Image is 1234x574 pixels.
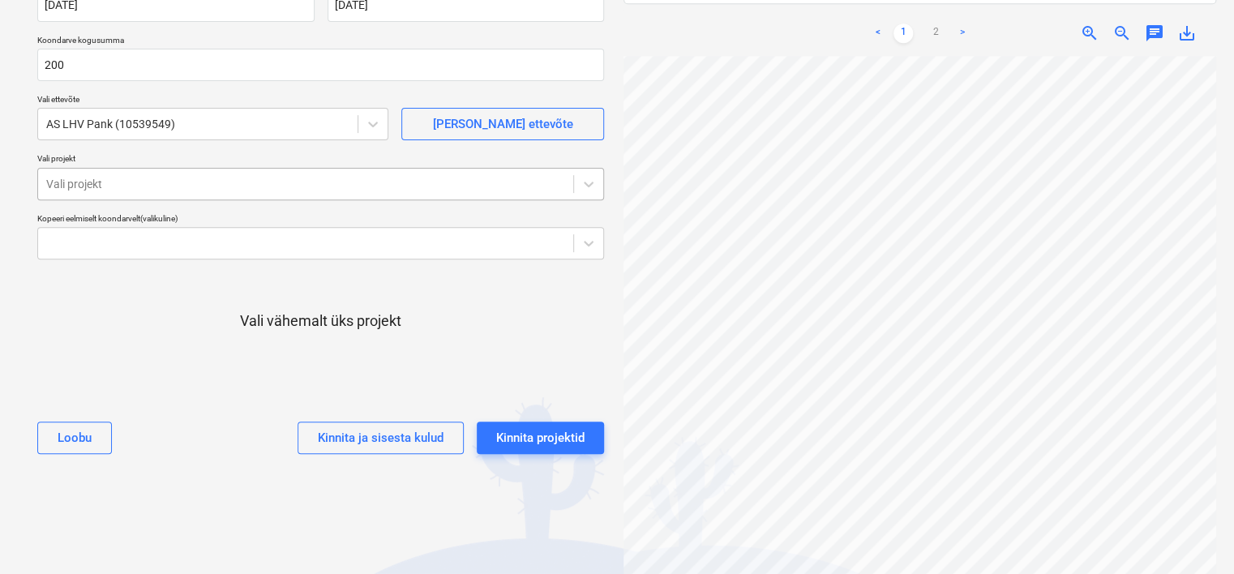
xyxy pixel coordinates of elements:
[496,427,585,448] div: Kinnita projektid
[37,153,604,167] p: Vali projekt
[477,422,604,454] button: Kinnita projektid
[240,311,401,331] p: Vali vähemalt üks projekt
[1177,24,1197,43] span: save_alt
[37,49,604,81] input: Koondarve kogusumma
[37,422,112,454] button: Loobu
[298,422,464,454] button: Kinnita ja sisesta kulud
[37,213,604,224] div: Kopeeri eelmiselt koondarvelt (valikuline)
[58,427,92,448] div: Loobu
[952,24,971,43] a: Next page
[37,35,604,49] p: Koondarve kogusumma
[868,24,887,43] a: Previous page
[1112,24,1132,43] span: zoom_out
[1145,24,1164,43] span: chat
[318,427,443,448] div: Kinnita ja sisesta kulud
[1080,24,1099,43] span: zoom_in
[433,114,573,135] div: [PERSON_NAME] ettevõte
[401,108,604,140] button: [PERSON_NAME] ettevõte
[37,94,388,108] p: Vali ettevõte
[893,24,913,43] a: Page 1 is your current page
[926,24,945,43] a: Page 2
